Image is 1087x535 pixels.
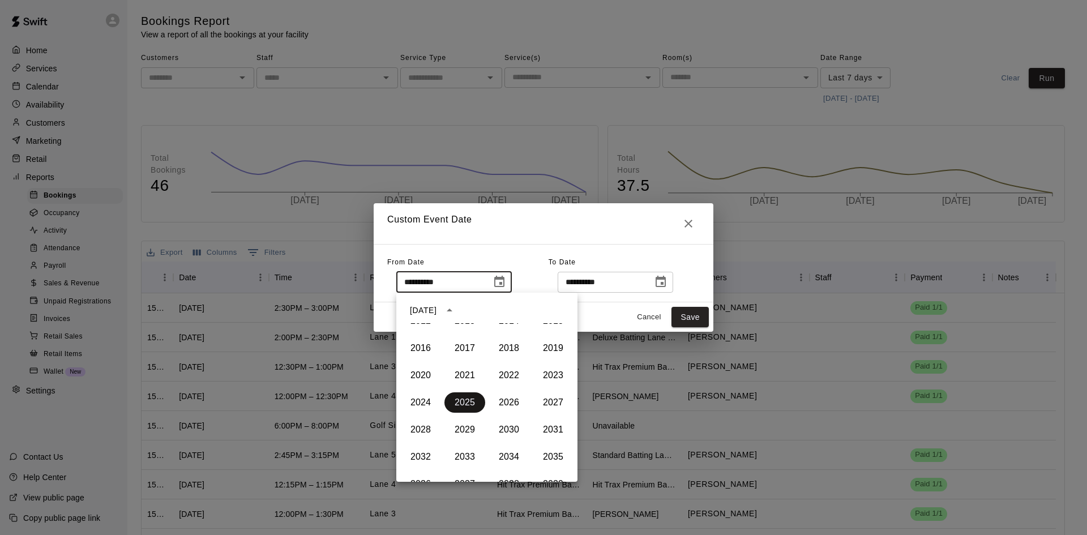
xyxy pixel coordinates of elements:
[400,392,441,413] button: 2024
[374,203,713,244] h2: Custom Event Date
[631,309,667,326] button: Cancel
[488,271,511,293] button: Choose date, selected date is Oct 5, 2025
[533,392,574,413] button: 2027
[400,474,441,494] button: 2036
[444,365,485,386] button: 2021
[400,447,441,467] button: 2032
[440,301,459,320] button: year view is open, switch to calendar view
[444,447,485,467] button: 2033
[489,420,529,440] button: 2030
[444,392,485,413] button: 2025
[489,447,529,467] button: 2034
[400,365,441,386] button: 2020
[400,420,441,440] button: 2028
[533,420,574,440] button: 2031
[533,365,574,386] button: 2023
[489,365,529,386] button: 2022
[549,258,576,266] span: To Date
[677,212,700,235] button: Close
[444,338,485,358] button: 2017
[533,338,574,358] button: 2019
[649,271,672,293] button: Choose date, selected date is Oct 12, 2025
[410,305,436,316] div: [DATE]
[400,338,441,358] button: 2016
[489,474,529,494] button: 2038
[489,338,529,358] button: 2018
[444,420,485,440] button: 2029
[671,307,709,328] button: Save
[444,474,485,494] button: 2037
[489,392,529,413] button: 2026
[387,258,425,266] span: From Date
[533,447,574,467] button: 2035
[533,474,574,494] button: 2039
